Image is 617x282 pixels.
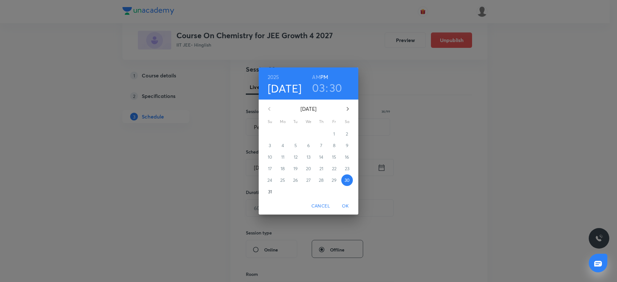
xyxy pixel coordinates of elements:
p: [DATE] [277,105,340,113]
button: 30 [341,174,353,186]
button: 2025 [268,73,279,82]
span: Cancel [311,202,330,210]
span: Su [264,119,276,125]
button: PM [320,73,328,82]
button: 31 [264,186,276,198]
button: 03 [312,81,325,94]
span: Mo [277,119,289,125]
button: AM [312,73,320,82]
span: Fr [328,119,340,125]
span: Th [316,119,327,125]
button: OK [335,200,356,212]
button: 30 [329,81,342,94]
p: 31 [268,189,272,195]
h3: : [326,81,328,94]
span: We [303,119,314,125]
span: OK [338,202,353,210]
button: Cancel [309,200,333,212]
button: [DATE] [268,82,302,95]
span: Sa [341,119,353,125]
span: Tu [290,119,301,125]
p: 30 [344,177,350,183]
